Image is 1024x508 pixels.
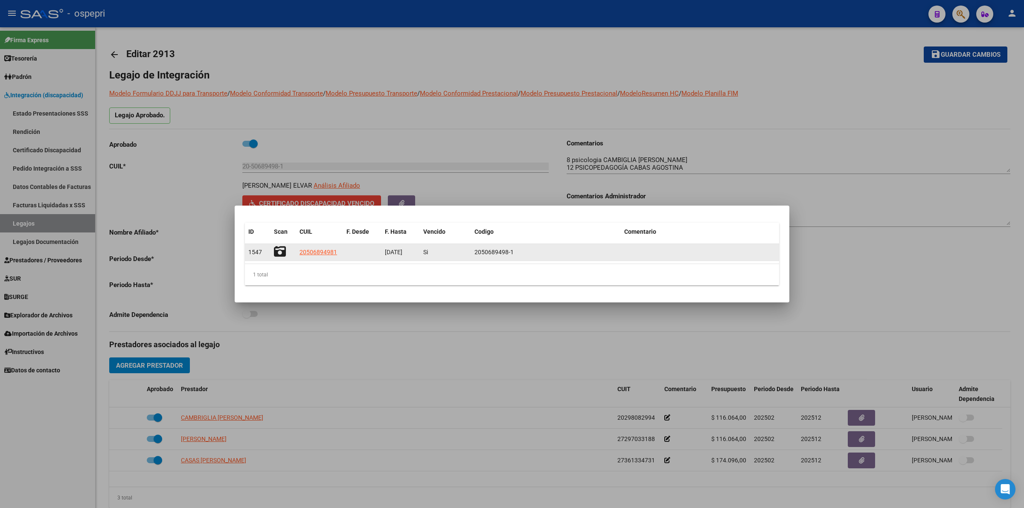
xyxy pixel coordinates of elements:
span: ID [248,228,254,235]
span: 20506894981 [300,249,337,255]
span: 2050689498-1 [474,249,514,255]
datatable-header-cell: Codigo [471,223,621,241]
span: Scan [274,228,288,235]
datatable-header-cell: Scan [271,223,296,241]
span: 1547 [248,249,262,255]
datatable-header-cell: F. Desde [343,223,381,241]
div: Open Intercom Messenger [995,479,1015,499]
div: 1 total [245,264,779,285]
span: F. Hasta [385,228,407,235]
span: F. Desde [346,228,369,235]
datatable-header-cell: F. Hasta [381,223,420,241]
span: [DATE] [385,249,402,255]
span: Codigo [474,228,494,235]
datatable-header-cell: CUIL [296,223,343,241]
span: Vencido [423,228,445,235]
span: Si [423,249,428,255]
datatable-header-cell: ID [245,223,271,241]
span: Comentario [624,228,656,235]
datatable-header-cell: Vencido [420,223,471,241]
datatable-header-cell: Comentario [621,223,779,241]
span: CUIL [300,228,312,235]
